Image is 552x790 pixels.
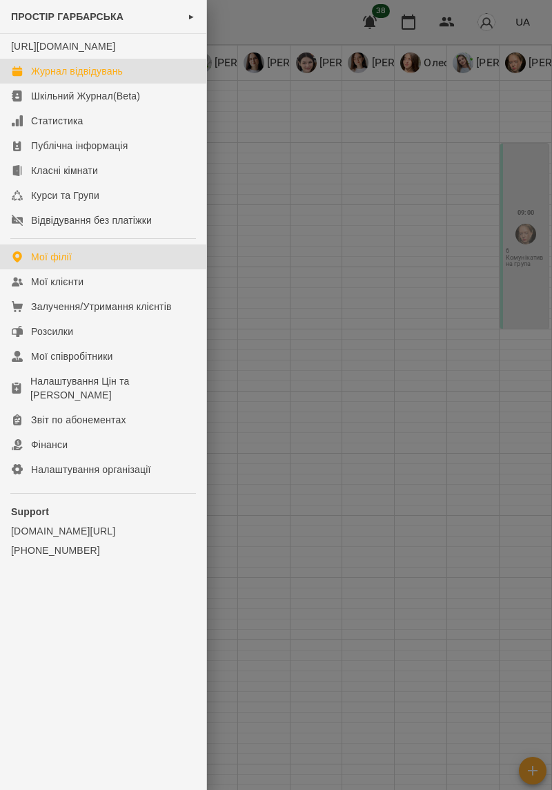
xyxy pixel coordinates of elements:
a: [PHONE_NUMBER] [11,543,195,557]
div: Статистика [31,114,83,128]
div: Шкільний Журнал(Beta) [31,89,140,103]
div: Розсилки [31,325,73,338]
div: Залучення/Утримання клієнтів [31,300,172,314]
div: Мої співробітники [31,349,113,363]
div: Мої клієнти [31,275,83,289]
div: Журнал відвідувань [31,64,123,78]
div: Курси та Групи [31,189,99,202]
a: [URL][DOMAIN_NAME] [11,41,115,52]
div: Звіт по абонементах [31,413,126,427]
span: ПРОСТІР ГАРБАРСЬКА [11,11,124,22]
div: Налаштування Цін та [PERSON_NAME] [30,374,195,402]
div: Мої філії [31,250,72,264]
div: Налаштування організації [31,463,151,476]
p: Support [11,505,195,519]
div: Класні кімнати [31,164,98,177]
div: Відвідування без платіжки [31,213,152,227]
div: Публічна інформація [31,139,128,153]
span: ► [188,11,195,22]
div: Фінанси [31,438,68,452]
a: [DOMAIN_NAME][URL] [11,524,195,538]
